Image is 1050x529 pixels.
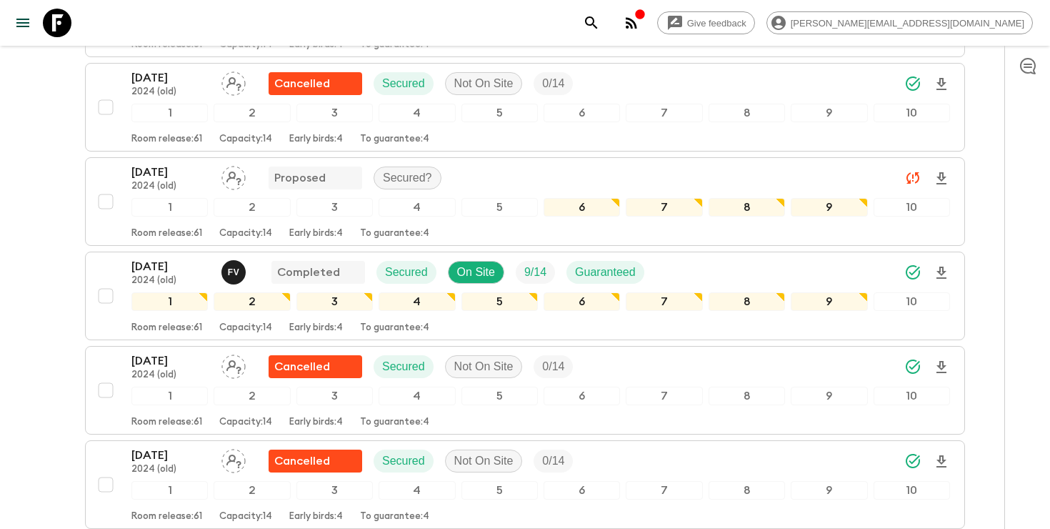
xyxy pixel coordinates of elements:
[626,104,702,122] div: 7
[933,359,950,376] svg: Download Onboarding
[874,104,950,122] div: 10
[626,387,702,405] div: 7
[382,453,425,470] p: Secured
[131,86,210,98] p: 2024 (old)
[577,9,606,37] button: search adventures
[626,292,702,311] div: 7
[219,511,272,523] p: Capacity: 14
[791,481,867,500] div: 9
[85,157,965,246] button: [DATE]2024 (old)Assign pack leaderProposedSecured?12345678910Room release:61Capacity:14Early bird...
[524,264,546,281] p: 9 / 14
[131,370,210,381] p: 2024 (old)
[131,104,208,122] div: 1
[874,481,950,500] div: 10
[544,198,620,217] div: 6
[274,75,330,92] p: Cancelled
[269,72,362,95] div: Flash Pack cancellation
[374,72,434,95] div: Secured
[296,292,373,311] div: 3
[461,387,538,405] div: 5
[131,292,208,311] div: 1
[709,387,785,405] div: 8
[131,387,208,405] div: 1
[219,134,272,145] p: Capacity: 14
[131,511,202,523] p: Room release: 61
[933,453,950,470] svg: Download Onboarding
[461,198,538,217] div: 5
[360,322,429,334] p: To guarantee: 4
[131,322,202,334] p: Room release: 61
[269,450,362,473] div: Flash Pack cancellation
[296,387,373,405] div: 3
[131,275,210,287] p: 2024 (old)
[296,481,373,500] div: 3
[221,170,246,182] span: Assign pack leader
[274,453,330,470] p: Cancelled
[379,198,455,217] div: 4
[791,198,867,217] div: 9
[766,11,1033,34] div: [PERSON_NAME][EMAIL_ADDRESS][DOMAIN_NAME]
[904,358,921,375] svg: Synced Successfully
[360,417,429,428] p: To guarantee: 4
[214,104,290,122] div: 2
[709,104,785,122] div: 8
[544,387,620,405] div: 6
[534,72,573,95] div: Trip Fill
[783,18,1032,29] span: [PERSON_NAME][EMAIL_ADDRESS][DOMAIN_NAME]
[219,417,272,428] p: Capacity: 14
[85,346,965,435] button: [DATE]2024 (old)Assign pack leaderFlash Pack cancellationSecuredNot On SiteTrip Fill12345678910Ro...
[221,453,246,465] span: Assign pack leader
[874,387,950,405] div: 10
[933,170,950,187] svg: Download Onboarding
[131,481,208,500] div: 1
[379,292,455,311] div: 4
[534,450,573,473] div: Trip Fill
[445,450,523,473] div: Not On Site
[679,18,754,29] span: Give feedback
[9,9,37,37] button: menu
[85,63,965,152] button: [DATE]2024 (old)Assign pack leaderFlash Pack cancellationSecuredNot On SiteTrip Fill12345678910Ro...
[374,167,441,189] div: Secured?
[131,417,202,428] p: Room release: 61
[542,453,564,470] p: 0 / 14
[360,134,429,145] p: To guarantee: 4
[296,198,373,217] div: 3
[382,358,425,375] p: Secured
[376,261,436,284] div: Secured
[131,69,210,86] p: [DATE]
[791,104,867,122] div: 9
[385,264,428,281] p: Secured
[544,104,620,122] div: 6
[445,72,523,95] div: Not On Site
[544,292,620,311] div: 6
[289,322,343,334] p: Early birds: 4
[791,387,867,405] div: 9
[874,292,950,311] div: 10
[709,481,785,500] div: 8
[516,261,555,284] div: Trip Fill
[221,264,249,276] span: Francisco Valero
[131,181,210,192] p: 2024 (old)
[904,264,921,281] svg: Synced Successfully
[277,264,340,281] p: Completed
[454,75,514,92] p: Not On Site
[289,134,343,145] p: Early birds: 4
[269,355,362,378] div: Flash Pack cancellation
[874,198,950,217] div: 10
[219,228,272,239] p: Capacity: 14
[454,453,514,470] p: Not On Site
[379,104,455,122] div: 4
[131,258,210,275] p: [DATE]
[219,322,272,334] p: Capacity: 14
[289,417,343,428] p: Early birds: 4
[626,481,702,500] div: 7
[454,358,514,375] p: Not On Site
[360,228,429,239] p: To guarantee: 4
[131,352,210,370] p: [DATE]
[214,292,290,311] div: 2
[214,387,290,405] div: 2
[85,252,965,340] button: [DATE]2024 (old)Francisco ValeroCompletedSecuredOn SiteTrip FillGuaranteed12345678910Room release...
[214,198,290,217] div: 2
[445,355,523,378] div: Not On Site
[274,358,330,375] p: Cancelled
